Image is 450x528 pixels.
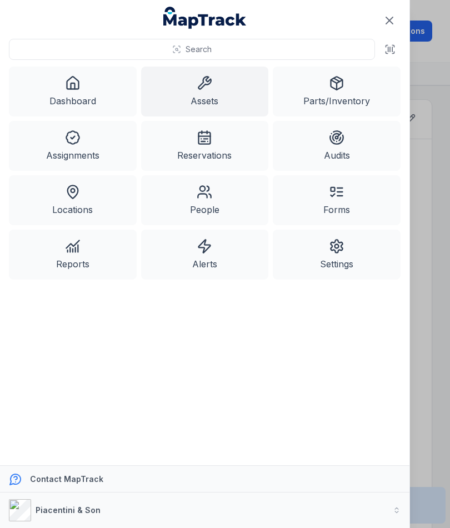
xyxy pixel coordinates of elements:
a: Parts/Inventory [273,67,401,116]
strong: Contact MapTrack [30,474,103,484]
a: Forms [273,175,401,225]
span: Search [186,44,212,55]
a: Reports [9,230,137,280]
strong: Piacentini & Son [36,505,101,515]
a: MapTrack [163,7,247,29]
a: Audits [273,121,401,171]
a: Reservations [141,121,269,171]
a: Settings [273,230,401,280]
button: Close navigation [378,9,401,32]
a: People [141,175,269,225]
a: Locations [9,175,137,225]
a: Assets [141,67,269,116]
button: Search [9,39,375,60]
a: Alerts [141,230,269,280]
a: Assignments [9,121,137,171]
a: Dashboard [9,67,137,116]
